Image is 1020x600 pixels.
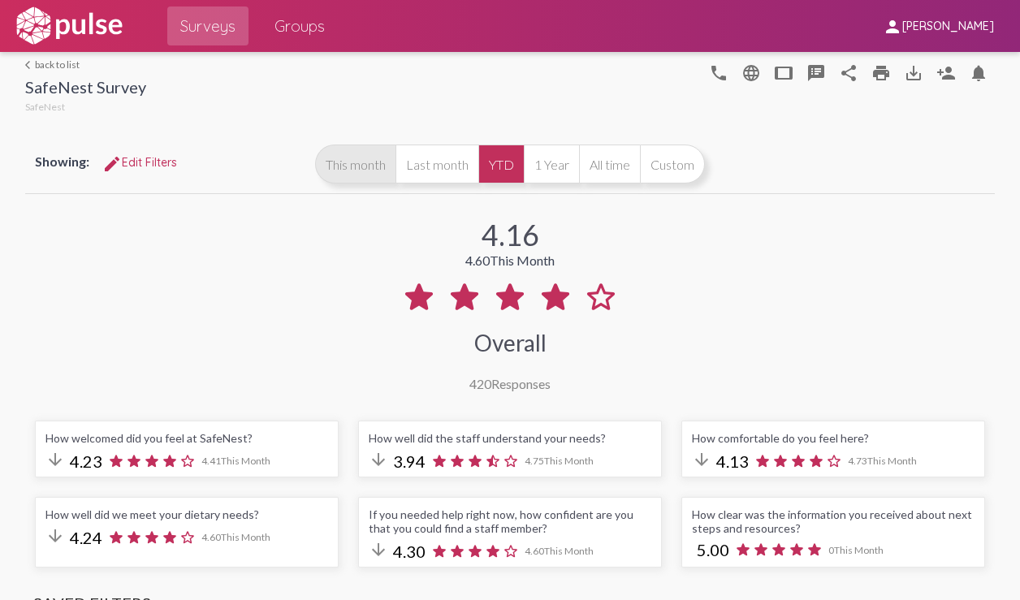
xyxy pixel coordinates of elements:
[640,145,705,183] button: Custom
[702,56,735,88] button: language
[393,451,426,471] span: 3.94
[45,526,65,546] mat-icon: arrow_downward
[741,63,761,83] mat-icon: language
[89,148,190,177] button: Edit FiltersEdit Filters
[800,56,832,88] button: speaker_notes
[525,455,594,467] span: 4.75
[478,145,524,183] button: YTD
[102,155,177,170] span: Edit Filters
[70,528,102,547] span: 4.24
[261,6,338,45] a: Groups
[45,450,65,469] mat-icon: arrow_downward
[395,145,478,183] button: Last month
[692,450,711,469] mat-icon: arrow_downward
[865,56,897,88] a: print
[525,545,594,557] span: 4.60
[35,153,89,169] span: Showing:
[524,145,579,183] button: 1 Year
[692,507,975,535] div: How clear was the information you received about next steps and resources?
[806,63,826,83] mat-icon: speaker_notes
[969,63,988,83] mat-icon: Bell
[25,77,146,101] div: SafeNest Survey
[544,545,594,557] span: This Month
[25,58,146,71] a: back to list
[774,63,793,83] mat-icon: tablet
[870,11,1007,41] button: [PERSON_NAME]
[883,17,902,37] mat-icon: person
[839,63,858,83] mat-icon: Share
[25,101,65,113] span: SafeNest
[180,11,236,41] span: Surveys
[709,63,728,83] mat-icon: language
[469,376,491,391] span: 420
[369,540,388,559] mat-icon: arrow_downward
[867,455,917,467] span: This Month
[469,376,551,391] div: Responses
[897,56,930,88] button: Download
[221,455,270,467] span: This Month
[70,451,102,471] span: 4.23
[274,11,325,41] span: Groups
[102,154,122,174] mat-icon: Edit Filters
[221,531,270,543] span: This Month
[490,253,555,268] span: This Month
[834,544,884,556] span: This Month
[930,56,962,88] button: Person
[716,451,749,471] span: 4.13
[832,56,865,88] button: Share
[871,63,891,83] mat-icon: print
[904,63,923,83] mat-icon: Download
[45,431,328,445] div: How welcomed did you feel at SafeNest?
[482,217,539,253] div: 4.16
[579,145,640,183] button: All time
[369,431,651,445] div: How well did the staff understand your needs?
[544,455,594,467] span: This Month
[936,63,956,83] mat-icon: Person
[692,431,975,445] div: How comfortable do you feel here?
[697,540,729,559] span: 5.00
[369,507,651,535] div: If you needed help right now, how confident are you that you could find a staff member?
[315,145,395,183] button: This month
[465,253,555,268] div: 4.60
[962,56,995,88] button: Bell
[474,329,547,356] div: Overall
[25,60,35,70] mat-icon: arrow_back_ios
[767,56,800,88] button: tablet
[393,542,426,561] span: 4.30
[735,56,767,88] button: language
[201,531,270,543] span: 4.60
[167,6,249,45] a: Surveys
[45,507,328,521] div: How well did we meet your dietary needs?
[201,455,270,467] span: 4.41
[848,455,917,467] span: 4.73
[828,544,884,556] span: 0
[369,450,388,469] mat-icon: arrow_downward
[13,6,125,46] img: white-logo.svg
[902,19,994,34] span: [PERSON_NAME]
